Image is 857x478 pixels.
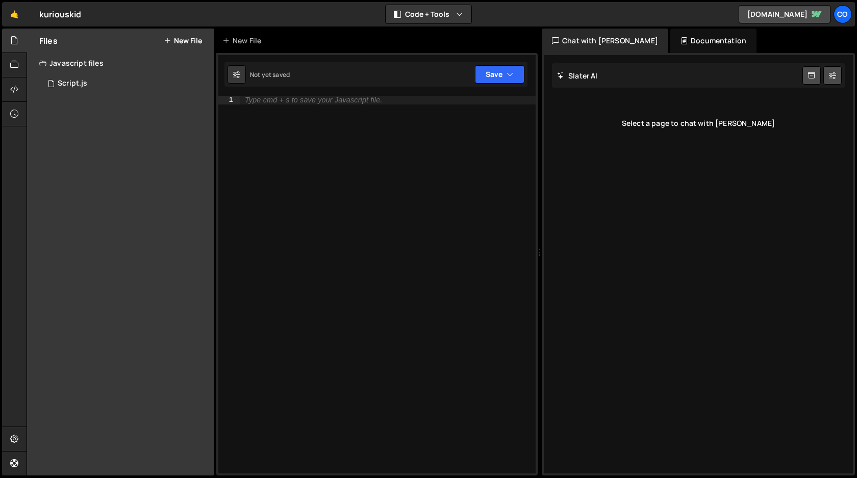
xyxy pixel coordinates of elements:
button: Code + Tools [386,5,471,23]
div: Javascript files [27,53,214,73]
div: Script.js [58,79,87,88]
button: Save [475,65,524,84]
div: Select a page to chat with [PERSON_NAME] [552,103,845,144]
h2: Files [39,35,58,46]
button: New File [164,37,202,45]
div: kuriouskid [39,8,82,20]
div: New File [222,36,265,46]
h2: Slater AI [557,71,598,81]
div: Type cmd + s to save your Javascript file. [245,96,382,104]
div: 1 [218,96,240,104]
div: 16633/45317.js [39,73,214,94]
a: Co [834,5,852,23]
a: 🤙 [2,2,27,26]
div: Chat with [PERSON_NAME] [542,29,668,53]
a: [DOMAIN_NAME] [739,5,830,23]
div: Documentation [670,29,757,53]
div: Not yet saved [250,70,290,79]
